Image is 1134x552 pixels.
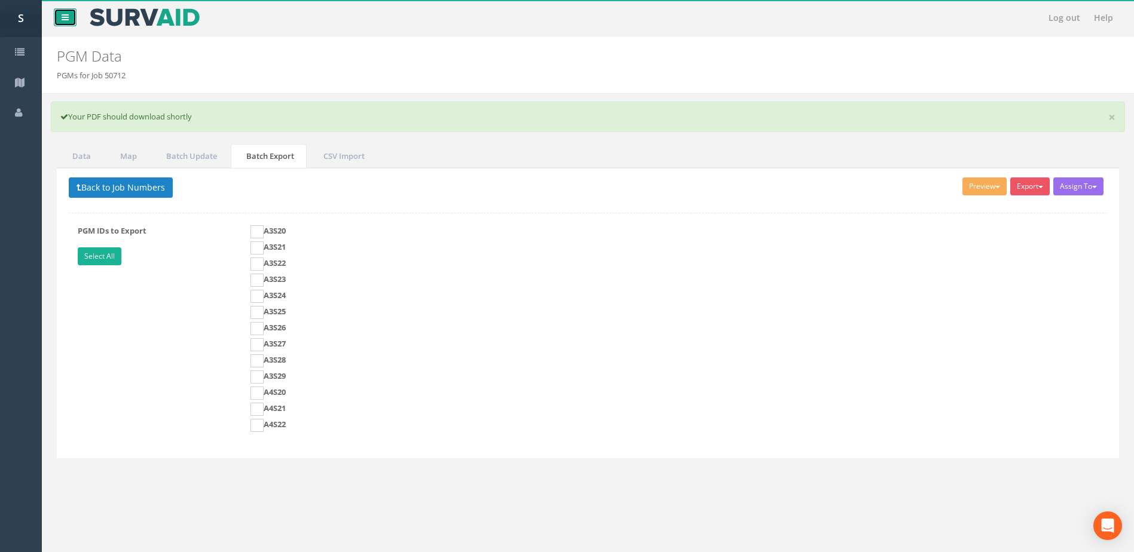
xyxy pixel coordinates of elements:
[1093,511,1122,540] div: Open Intercom Messenger
[250,322,286,335] label: A3S26
[51,102,1125,132] div: Your PDF should download shortly
[250,306,286,319] label: A3S25
[250,419,286,432] label: A4S22
[1010,177,1050,195] button: Export
[105,144,149,168] a: Map
[231,144,307,168] a: Batch Export
[69,225,242,268] label: PGM IDs to Export
[250,370,286,384] label: A3S29
[250,274,286,287] label: A3S23
[78,247,121,265] a: Select All
[250,241,286,254] label: A3S21
[1108,111,1115,124] a: ×
[57,70,126,81] li: PGMs for Job 50712
[250,290,286,303] label: A3S24
[69,177,173,198] button: Back to Job Numbers
[250,403,286,416] label: A4S21
[250,387,286,400] label: A4S20
[250,338,286,351] label: A3S27
[250,225,286,238] label: A3S20
[1053,177,1104,195] button: Assign To
[250,354,286,367] label: A3S28
[57,144,103,168] a: Data
[57,48,939,64] h2: PGM Data
[308,144,377,168] a: CSV Import
[962,177,1007,195] button: Preview
[250,257,286,271] label: A3S22
[151,144,230,168] a: Batch Update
